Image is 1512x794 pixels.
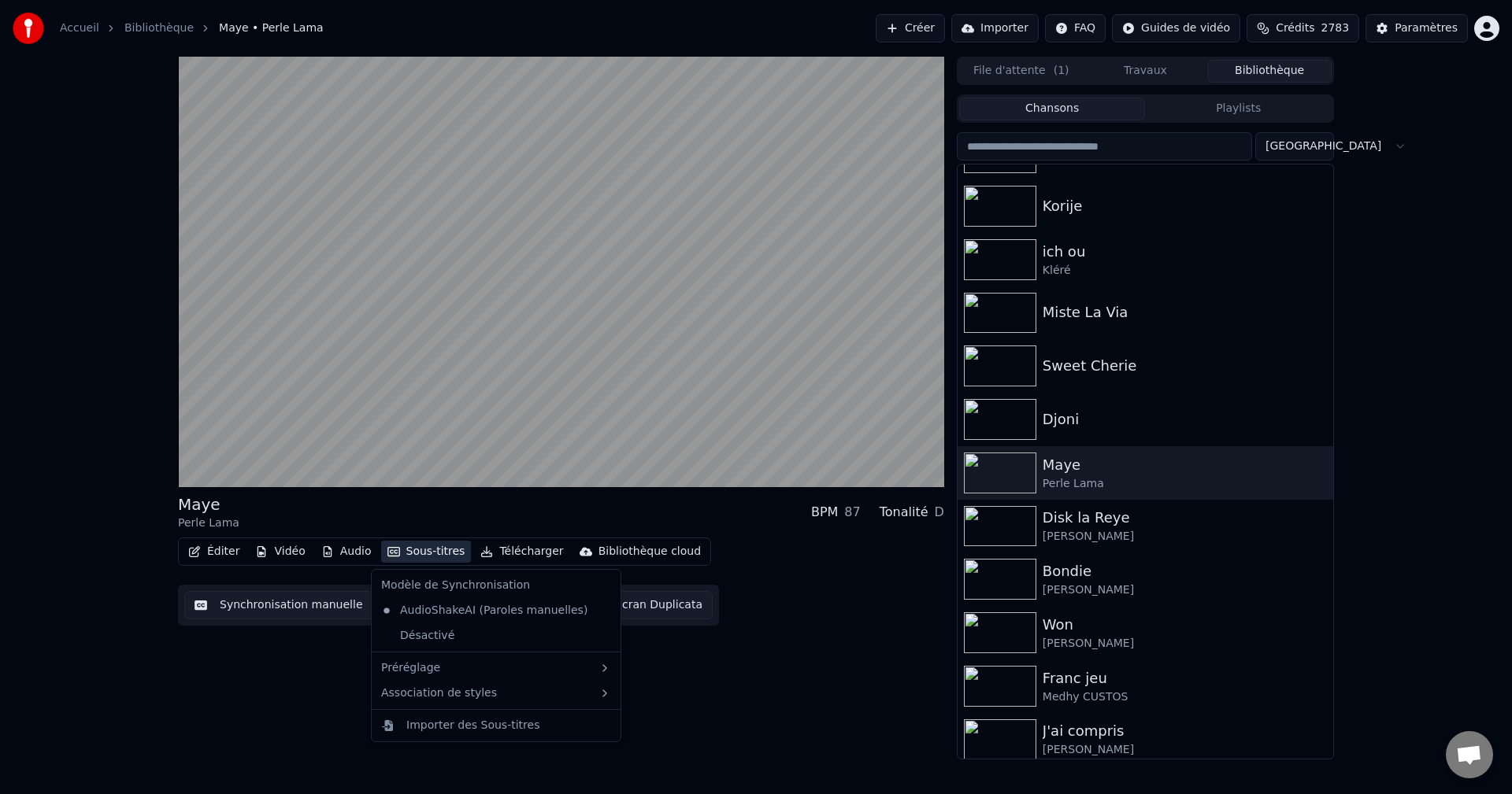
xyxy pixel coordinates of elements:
[315,541,378,563] button: Audio
[1045,14,1106,42] button: FAQ
[1043,301,1327,323] div: Miste La Via
[375,681,617,706] div: Association de styles
[13,13,44,44] img: youka
[184,591,373,619] button: Synchronisation manuelle
[219,20,324,36] span: Maye • Perle Lama
[951,14,1039,42] button: Importer
[60,20,99,36] a: Accueil
[1247,14,1359,42] button: Crédits2783
[935,503,944,522] div: D
[249,541,311,563] button: Vidéo
[598,544,701,559] div: Bibliothèque cloud
[959,98,1146,120] button: Chansons
[375,598,594,623] div: AudioShakeAI (Paroles manuelles)
[1112,14,1240,42] button: Guides de vidéo
[1043,195,1327,217] div: Korije
[375,656,617,681] div: Préréglage
[1043,529,1327,545] div: [PERSON_NAME]
[474,541,569,563] button: Télécharger
[1366,14,1468,42] button: Paramètres
[1043,667,1327,689] div: Franc jeu
[1145,98,1332,120] button: Playlists
[876,14,945,42] button: Créer
[60,20,324,36] nav: breadcrumb
[1043,582,1327,598] div: [PERSON_NAME]
[1207,60,1332,83] button: Bibliothèque
[1043,476,1327,492] div: Perle Lama
[178,493,239,515] div: Maye
[1043,636,1327,652] div: [PERSON_NAME]
[880,503,928,522] div: Tonalité
[1043,614,1327,636] div: Won
[1043,689,1327,705] div: Medhy CUSTOS
[182,541,246,563] button: Éditer
[1043,507,1327,529] div: Disk la Reye
[1054,63,1069,79] span: ( 1 )
[124,20,194,36] a: Bibliothèque
[1084,60,1208,83] button: Travaux
[1043,720,1327,742] div: J'ai compris
[1043,241,1327,263] div: ich ou
[1321,20,1350,36] span: 2783
[381,541,472,563] button: Sous-titres
[1446,731,1493,778] a: Ouvrir le chat
[1043,742,1327,758] div: [PERSON_NAME]
[406,718,539,733] div: Importer des Sous-titres
[1043,263,1327,279] div: Kléré
[1395,20,1458,36] div: Paramètres
[178,515,239,531] div: Perle Lama
[1276,20,1314,36] span: Crédits
[1043,454,1327,476] div: Maye
[1043,560,1327,582] div: Bondie
[1043,408,1327,430] div: Djoni
[1266,138,1381,154] span: [GEOGRAPHIC_DATA]
[811,503,838,522] div: BPM
[1043,355,1327,377] div: Sweet Cherie
[959,60,1084,83] button: File d'attente
[535,591,713,619] button: Ouvrir l'Ecran Duplicata
[844,503,860,522] div: 87
[375,573,617,598] div: Modèle de Synchronisation
[375,623,617,648] div: Désactivé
